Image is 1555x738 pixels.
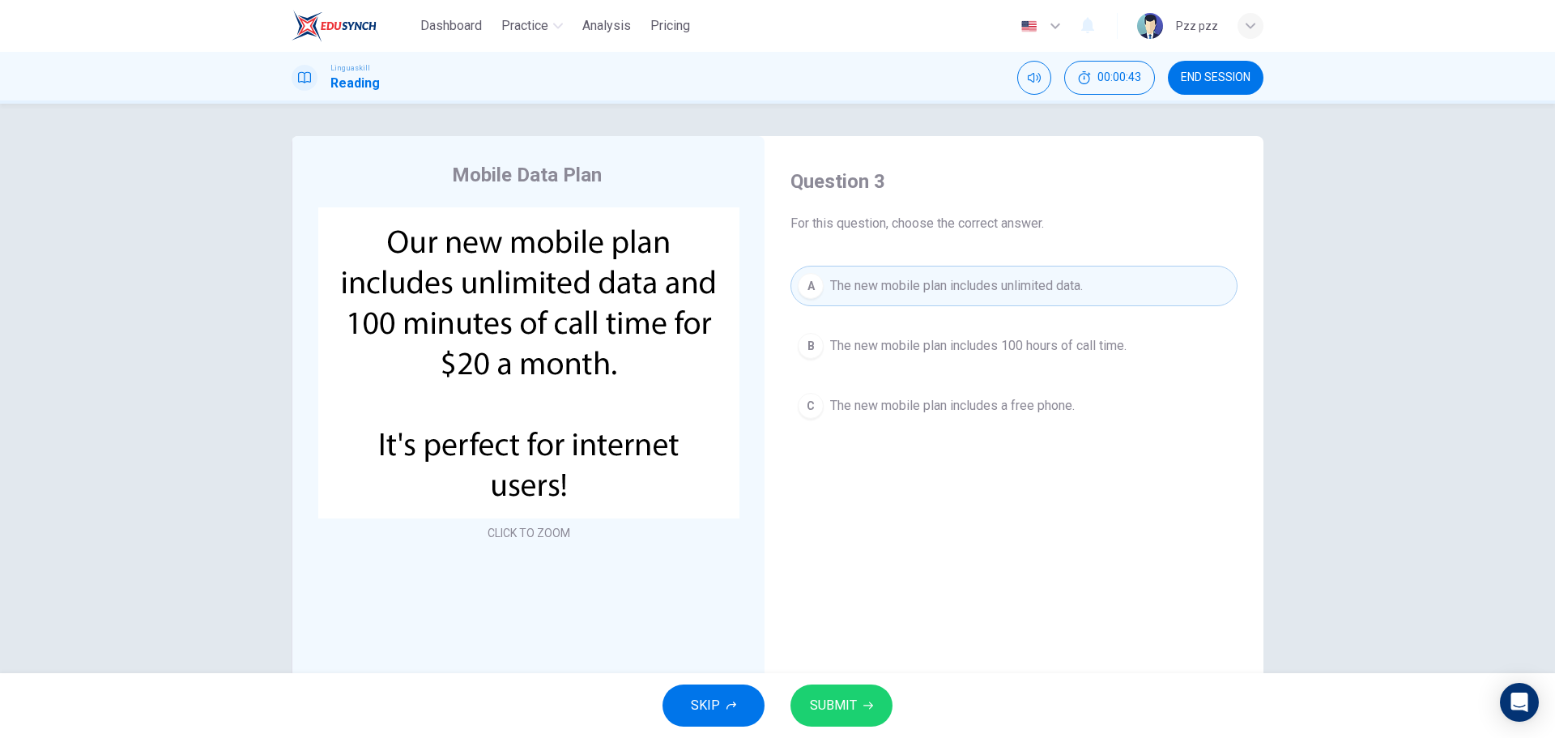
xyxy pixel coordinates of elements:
[691,694,720,717] span: SKIP
[650,16,690,36] span: Pricing
[810,694,857,717] span: SUBMIT
[1097,71,1141,84] span: 00:00:43
[414,11,488,41] button: Dashboard
[830,396,1075,416] span: The new mobile plan includes a free phone.
[790,386,1238,426] button: CThe new mobile plan includes a free phone.
[1176,16,1218,36] div: Pzz pzz
[292,10,414,42] a: EduSynch logo
[1168,61,1263,95] button: END SESSION
[790,169,1238,194] h4: Question 3
[644,11,697,41] button: Pricing
[330,62,370,74] span: Linguaskill
[501,16,548,36] span: Practice
[1064,61,1155,95] button: 00:00:43
[452,162,602,188] h4: Mobile Data Plan
[798,333,824,359] div: B
[662,685,765,727] button: SKIP
[576,11,637,41] button: Analysis
[582,16,631,36] span: Analysis
[1137,13,1163,39] img: Profile picture
[495,11,569,41] button: Practice
[1181,71,1250,84] span: END SESSION
[1064,61,1155,95] div: Hide
[330,74,380,93] h1: Reading
[318,207,739,518] img: undefined
[292,10,377,42] img: EduSynch logo
[830,336,1127,356] span: The new mobile plan includes 100 hours of call time.
[1017,61,1051,95] div: Mute
[790,266,1238,306] button: AThe new mobile plan includes unlimited data.
[420,16,482,36] span: Dashboard
[1019,20,1039,32] img: en
[798,273,824,299] div: A
[790,685,893,727] button: SUBMIT
[790,326,1238,366] button: BThe new mobile plan includes 100 hours of call time.
[1500,683,1539,722] div: Open Intercom Messenger
[830,276,1083,296] span: The new mobile plan includes unlimited data.
[790,214,1238,233] span: For this question, choose the correct answer.
[798,393,824,419] div: C
[481,522,577,544] button: CLICK TO ZOOM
